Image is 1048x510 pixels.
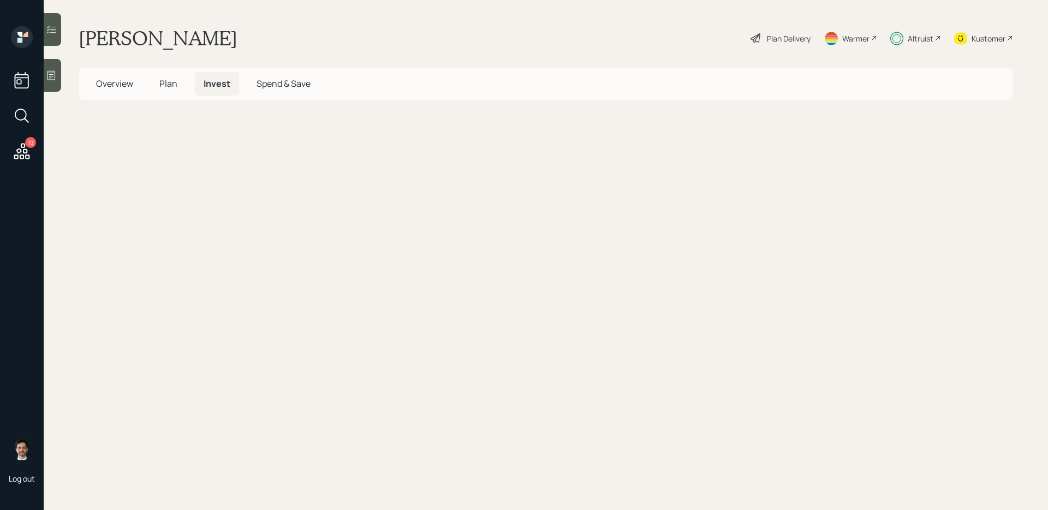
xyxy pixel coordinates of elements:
[257,78,311,90] span: Spend & Save
[79,26,237,50] h1: [PERSON_NAME]
[11,438,33,460] img: jonah-coleman-headshot.png
[767,33,811,44] div: Plan Delivery
[25,137,36,148] div: 10
[9,473,35,484] div: Log out
[96,78,133,90] span: Overview
[159,78,177,90] span: Plan
[204,78,230,90] span: Invest
[842,33,870,44] div: Warmer
[908,33,933,44] div: Altruist
[972,33,1005,44] div: Kustomer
